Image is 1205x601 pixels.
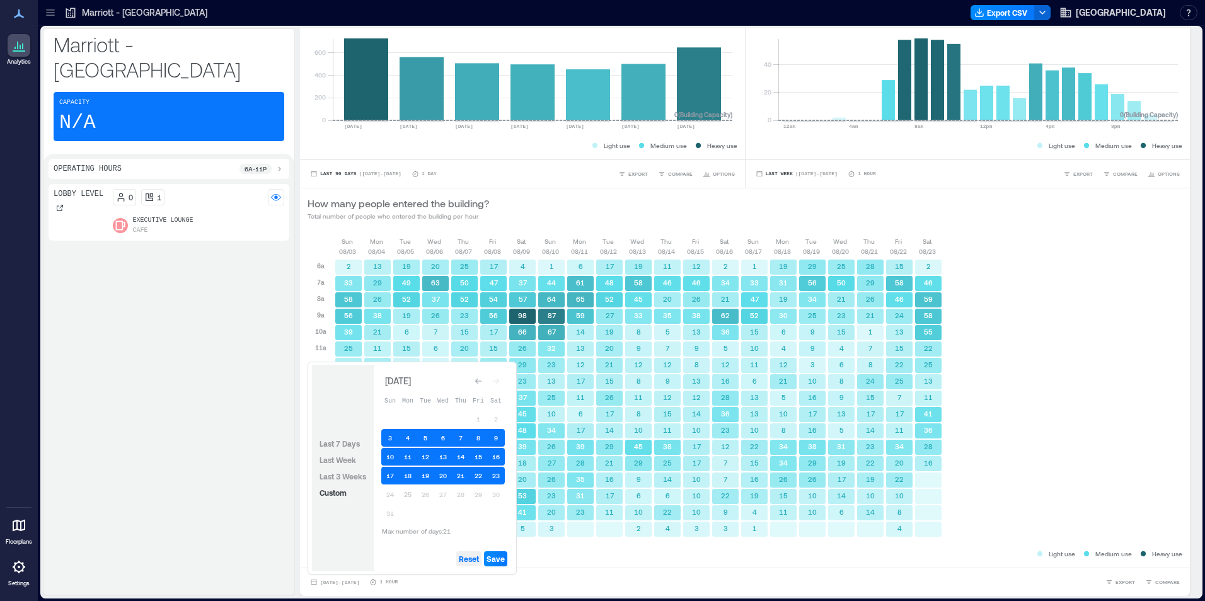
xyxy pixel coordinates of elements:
[604,140,630,151] p: Light use
[373,295,382,303] text: 26
[980,123,992,129] text: 12pm
[308,211,489,221] p: Total number of people who entered the building per hour
[895,311,904,319] text: 24
[805,236,817,246] p: Tue
[895,278,904,287] text: 58
[373,311,382,319] text: 38
[721,328,730,336] text: 36
[573,236,586,246] p: Mon
[470,372,487,390] button: Go to previous month
[924,278,933,287] text: 46
[1116,578,1135,586] span: EXPORT
[776,236,789,246] p: Mon
[890,246,907,256] p: 08/22
[695,360,699,369] text: 8
[460,295,469,303] text: 52
[602,236,614,246] p: Tue
[547,344,556,352] text: 32
[545,236,556,246] p: Sun
[487,429,505,447] button: 9
[434,429,452,447] button: 6
[518,360,527,369] text: 29
[1046,123,1055,129] text: 4pm
[344,311,353,319] text: 56
[767,116,771,123] tspan: 0
[547,295,556,303] text: 64
[658,246,675,256] p: 08/14
[381,467,399,484] button: 17
[320,580,359,585] span: [DATE] - [DATE]
[8,580,30,587] p: Settings
[1111,123,1121,129] text: 8pm
[700,168,737,180] button: OPTIONS
[1073,170,1093,178] span: EXPORT
[490,278,499,287] text: 47
[808,295,817,303] text: 34
[750,311,759,319] text: 52
[489,360,498,369] text: 24
[402,262,411,270] text: 19
[650,140,687,151] p: Medium use
[868,344,873,352] text: 7
[317,436,362,451] button: Last 7 Days
[926,262,931,270] text: 2
[606,311,614,319] text: 27
[342,236,353,246] p: Sun
[402,311,411,319] text: 19
[3,30,35,69] a: Analytics
[668,170,693,178] span: COMPARE
[489,295,498,303] text: 54
[866,311,875,319] text: 21
[452,448,470,466] button: 14
[519,295,528,303] text: 57
[1103,576,1138,588] button: EXPORT
[4,552,34,591] a: Settings
[849,123,858,129] text: 4am
[576,344,585,352] text: 13
[1095,140,1132,151] p: Medium use
[373,278,382,287] text: 29
[426,246,443,256] p: 08/06
[490,262,499,270] text: 17
[666,344,670,352] text: 7
[576,295,585,303] text: 65
[634,278,643,287] text: 58
[431,262,440,270] text: 20
[320,455,356,464] span: Last Week
[431,278,440,287] text: 63
[763,88,771,96] tspan: 20
[858,170,876,178] p: 1 Hour
[345,360,354,369] text: 17
[460,328,469,336] text: 15
[368,246,385,256] p: 08/04
[344,328,353,336] text: 39
[402,278,411,287] text: 49
[629,246,646,256] p: 08/13
[763,60,771,68] tspan: 40
[628,170,648,178] span: EXPORT
[837,311,846,319] text: 23
[460,262,469,270] text: 25
[518,344,527,352] text: 26
[576,311,585,319] text: 59
[779,360,788,369] text: 12
[637,328,641,336] text: 8
[542,246,559,256] p: 08/10
[400,123,418,129] text: [DATE]
[779,262,788,270] text: 19
[517,236,526,246] p: Sat
[752,262,757,270] text: 1
[399,448,417,466] button: 11
[721,278,730,287] text: 34
[484,246,501,256] p: 08/08
[750,360,759,369] text: 11
[750,328,759,336] text: 15
[487,448,505,466] button: 16
[866,278,875,287] text: 29
[1143,576,1182,588] button: COMPARE
[547,360,556,369] text: 23
[54,164,122,174] p: Operating Hours
[314,49,326,56] tspan: 600
[320,472,366,481] span: Last 3 Weeks
[317,469,369,484] button: Last 3 Weeks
